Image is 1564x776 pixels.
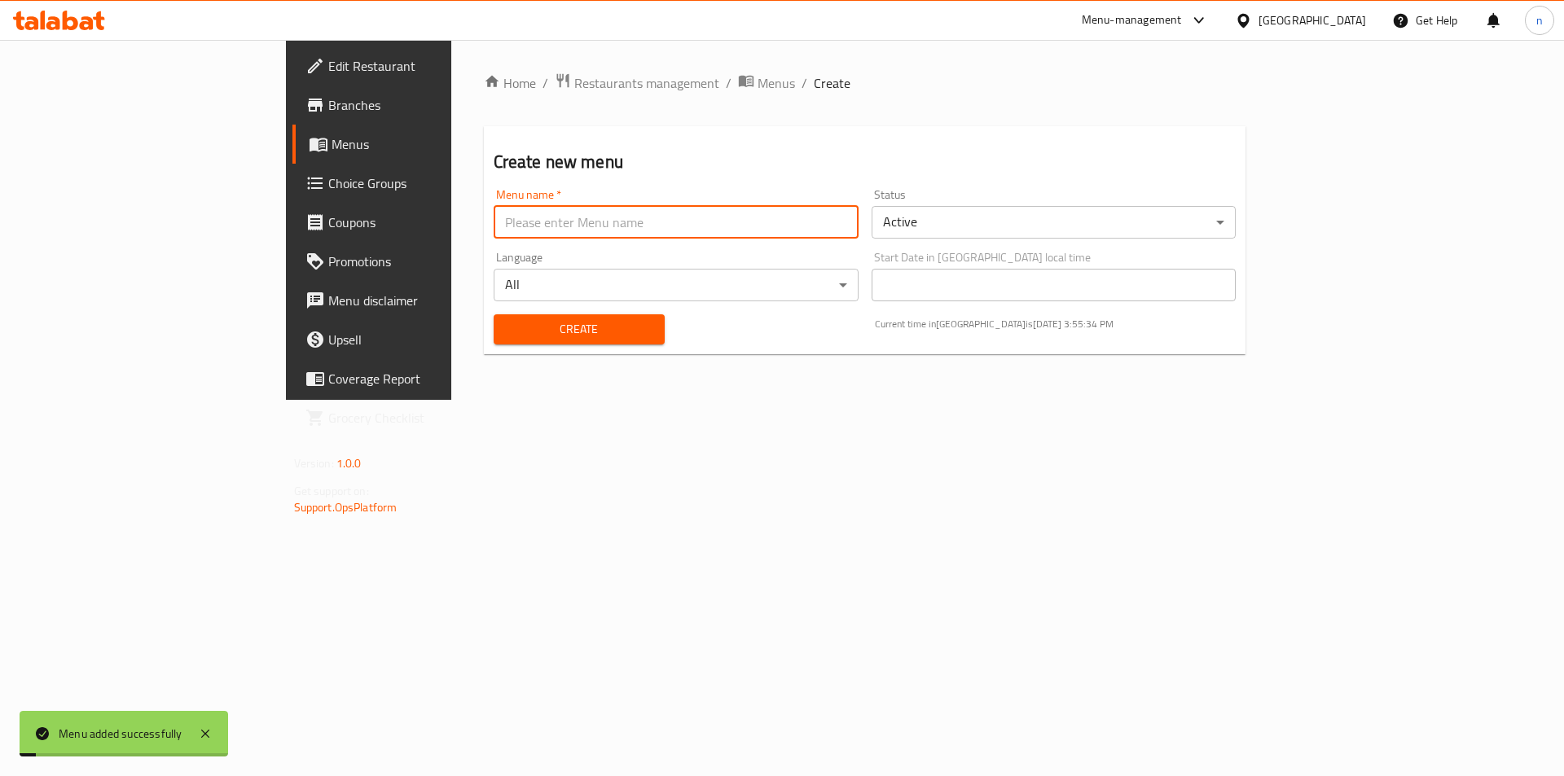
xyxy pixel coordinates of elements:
a: Choice Groups [292,164,547,203]
span: Branches [328,95,534,115]
li: / [726,73,731,93]
a: Branches [292,85,547,125]
div: [GEOGRAPHIC_DATA] [1259,11,1366,29]
span: Promotions [328,252,534,271]
div: Menu-management [1082,11,1182,30]
span: Coverage Report [328,369,534,388]
p: Current time in [GEOGRAPHIC_DATA] is [DATE] 3:55:34 PM [875,317,1237,331]
span: Restaurants management [574,73,719,93]
a: Menus [292,125,547,164]
a: Edit Restaurant [292,46,547,85]
li: / [802,73,807,93]
div: All [494,269,859,301]
span: Grocery Checklist [328,408,534,427]
a: Restaurants management [555,72,719,94]
nav: breadcrumb [484,72,1246,94]
span: Coupons [328,213,534,232]
span: Upsell [328,330,534,349]
div: Menu added successfully [59,725,182,743]
span: Menus [758,73,795,93]
span: Get support on: [294,480,369,502]
span: Menu disclaimer [328,291,534,310]
span: Create [814,73,850,93]
a: Coupons [292,203,547,242]
span: Edit Restaurant [328,56,534,76]
input: Please enter Menu name [494,206,859,239]
a: Promotions [292,242,547,281]
a: Menu disclaimer [292,281,547,320]
span: Choice Groups [328,173,534,193]
h2: Create new menu [494,150,1237,174]
div: Active [872,206,1237,239]
a: Grocery Checklist [292,398,547,437]
span: 1.0.0 [336,453,362,474]
span: n [1536,11,1543,29]
span: Create [507,319,652,340]
a: Menus [738,72,795,94]
button: Create [494,314,665,344]
a: Coverage Report [292,359,547,398]
a: Upsell [292,320,547,359]
span: Menus [332,134,534,154]
span: Version: [294,453,334,474]
a: Support.OpsPlatform [294,497,398,518]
